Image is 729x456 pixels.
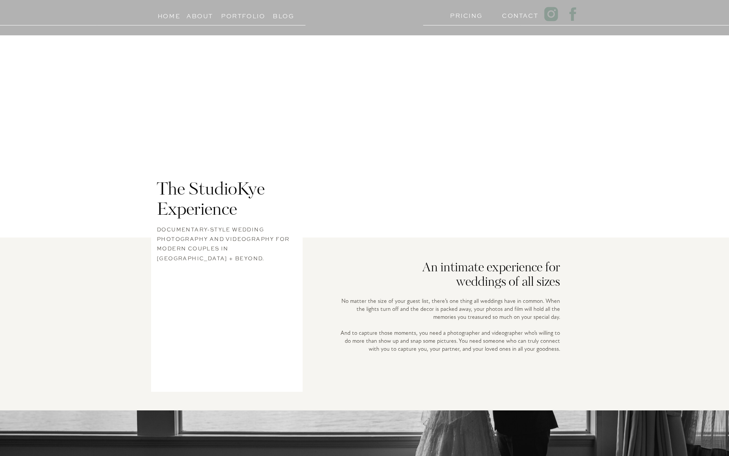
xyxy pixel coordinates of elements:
[396,261,560,289] h2: An intimate experience for weddings of all sizes
[450,10,479,17] a: PRICING
[221,11,256,18] a: Portfolio
[186,11,213,18] a: About
[157,225,297,252] h3: Documentary-style wedding photography and videography for modern couples in [GEOGRAPHIC_DATA] + b...
[266,11,301,18] a: Blog
[502,10,531,17] a: Contact
[154,11,183,18] a: Home
[339,298,560,370] p: No matter the size of your guest list, there’s one thing all weddings have in common. When the li...
[157,180,290,221] h2: The StudioKye Experience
